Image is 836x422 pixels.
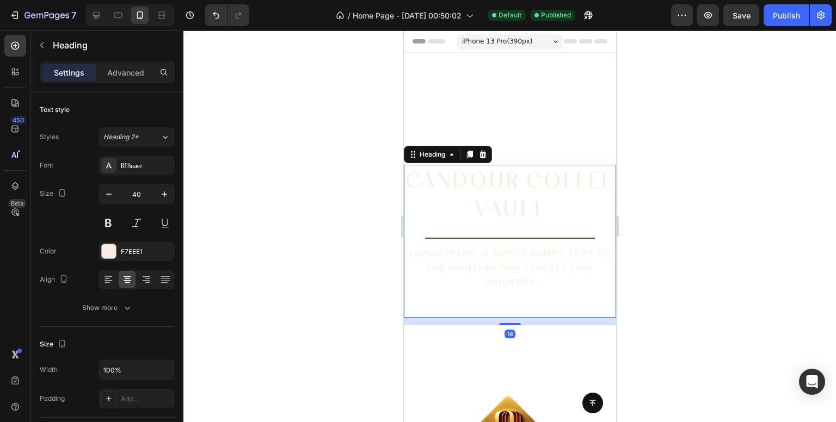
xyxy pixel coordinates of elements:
div: Font [40,160,53,170]
div: F7EEE1 [121,247,172,257]
div: Show more [82,302,133,313]
div: Width [40,365,58,375]
iframe: Design area [404,30,616,422]
div: Styles [40,132,59,142]
div: Size [40,187,69,201]
span: Home Page - [DATE] 00:50:02 [353,10,462,21]
div: Add... [121,394,172,404]
button: Show more [40,298,175,318]
p: Settings [54,67,84,78]
span: Published [541,10,571,20]
p: Heading [53,39,170,52]
div: BTSuave [121,161,172,171]
div: Size [40,337,69,352]
span: / [348,10,351,21]
div: Publish [773,10,800,21]
div: Beta [8,199,26,208]
div: Text style [40,105,70,115]
input: Auto [99,360,174,380]
div: Color [40,246,57,256]
button: Heading 2* [99,127,175,147]
button: Save [723,4,759,26]
span: Default [499,10,521,20]
span: Heading 2* [103,132,139,142]
p: 7 [71,9,76,22]
div: Padding [40,394,65,404]
span: Save [733,11,751,20]
button: 7 [4,4,81,26]
div: Align [40,272,70,287]
div: Open Intercom Messenger [799,369,825,395]
div: 450 [10,116,26,125]
div: Undo/Redo [205,4,249,26]
button: Publish [764,4,809,26]
p: Advanced [107,67,144,78]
